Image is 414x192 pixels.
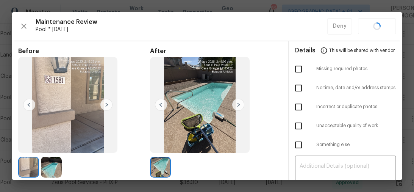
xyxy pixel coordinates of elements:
span: Incorrect or duplicate photos [316,104,396,110]
span: Before [18,47,150,55]
div: Something else [289,135,402,154]
div: Missing required photos [289,60,402,79]
span: Unacceptable quality of work [316,123,396,129]
span: Maintenance Review [36,18,327,26]
span: Pool * [DATE] [36,26,327,33]
div: Unacceptable quality of work [289,116,402,135]
img: right-chevron-button-url [100,99,112,111]
div: Incorrect or duplicate photos [289,98,402,116]
div: No time, date and/or address stamps [289,79,402,98]
img: right-chevron-button-url [232,99,244,111]
span: Something else [316,142,396,148]
img: left-chevron-button-url [155,99,167,111]
span: After [150,47,282,55]
span: No time, date and/or address stamps [316,85,396,91]
img: left-chevron-button-url [23,99,35,111]
span: Missing required photos [316,66,396,72]
span: This will be shared with vendor [329,41,395,60]
span: Details [295,41,316,60]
